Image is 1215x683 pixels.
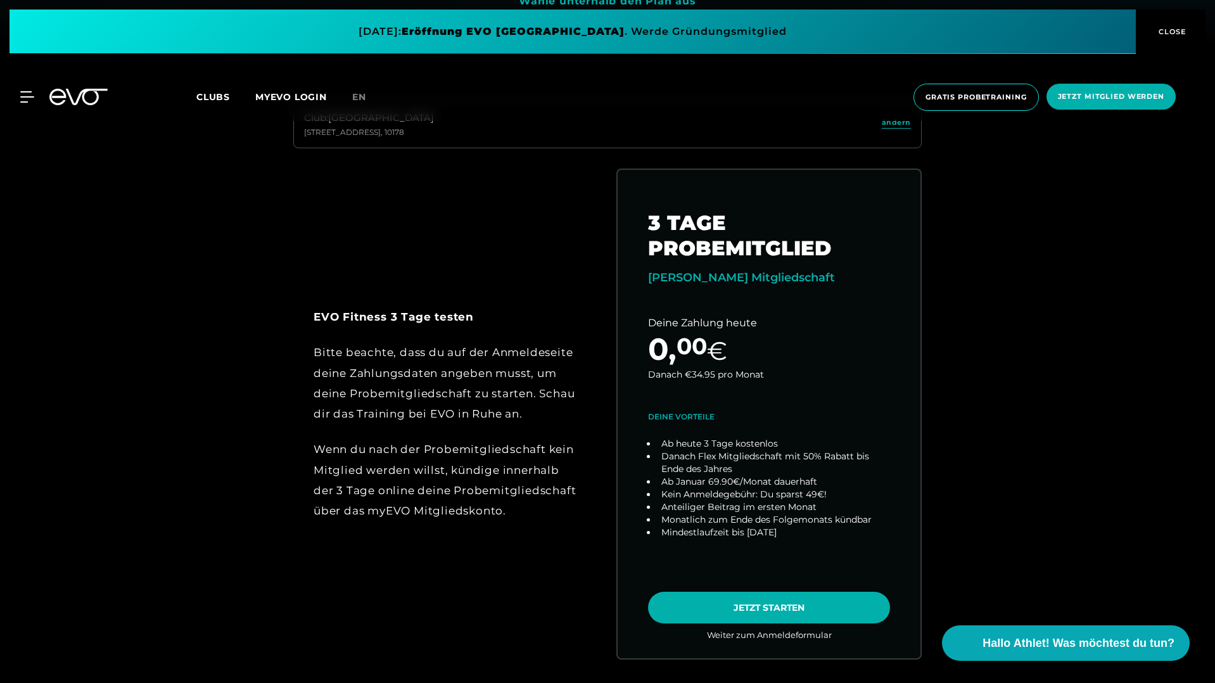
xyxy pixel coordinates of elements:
a: choose plan [618,170,920,658]
strong: EVO Fitness 3 Tage testen [314,310,474,323]
button: Hallo Athlet! Was möchtest du tun? [942,625,1190,661]
span: en [352,91,366,103]
span: Jetzt Mitglied werden [1058,91,1164,102]
div: [STREET_ADDRESS] , 10178 [304,127,434,137]
span: Gratis Probetraining [926,92,1027,103]
span: Clubs [196,91,230,103]
a: Jetzt Mitglied werden [1043,84,1180,111]
div: Bitte beachte, dass du auf der Anmeldeseite deine Zahlungsdaten angeben musst, um deine Probemitg... [314,342,578,424]
div: Wenn du nach der Probemitgliedschaft kein Mitglied werden willst, kündige innerhalb der 3 Tage on... [314,439,578,521]
span: CLOSE [1155,26,1186,37]
button: CLOSE [1136,10,1205,54]
span: Hallo Athlet! Was möchtest du tun? [983,635,1174,652]
a: Gratis Probetraining [910,84,1043,111]
a: en [352,90,381,105]
a: Clubs [196,91,255,103]
a: MYEVO LOGIN [255,91,327,103]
